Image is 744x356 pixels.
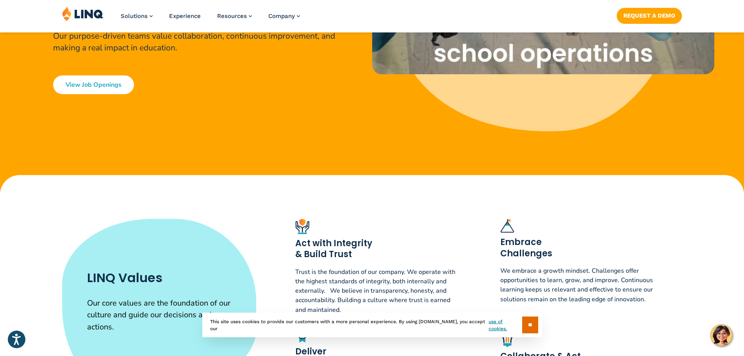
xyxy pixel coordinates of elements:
[295,238,459,260] h3: Act with Integrity & Build Trust
[217,13,252,20] a: Resources
[87,269,231,286] h2: LINQ Values
[617,6,682,23] nav: Button Navigation
[121,13,148,20] span: Solutions
[53,75,134,94] a: View Job Openings
[202,313,542,337] div: This site uses cookies to provide our customers with a more personal experience. By using [DOMAIN...
[710,324,732,346] button: Hello, have a question? Let’s chat.
[87,297,231,333] p: Our core values are the foundation of our culture and guide our decisions and actions.
[500,266,664,304] p: We embrace a growth mindset. Challenges offer opportunities to learn, grow, and improve. Continuo...
[268,13,300,20] a: Company
[500,237,664,259] h3: Embrace Challenges
[617,8,682,23] a: Request a Demo
[169,13,201,20] a: Experience
[489,318,522,332] a: use of cookies.
[121,6,300,32] nav: Primary Navigation
[217,13,247,20] span: Resources
[295,267,459,315] p: Trust is the foundation of our company. We operate with the highest standards of integrity, both ...
[121,13,153,20] a: Solutions
[268,13,295,20] span: Company
[62,6,103,21] img: LINQ | K‑12 Software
